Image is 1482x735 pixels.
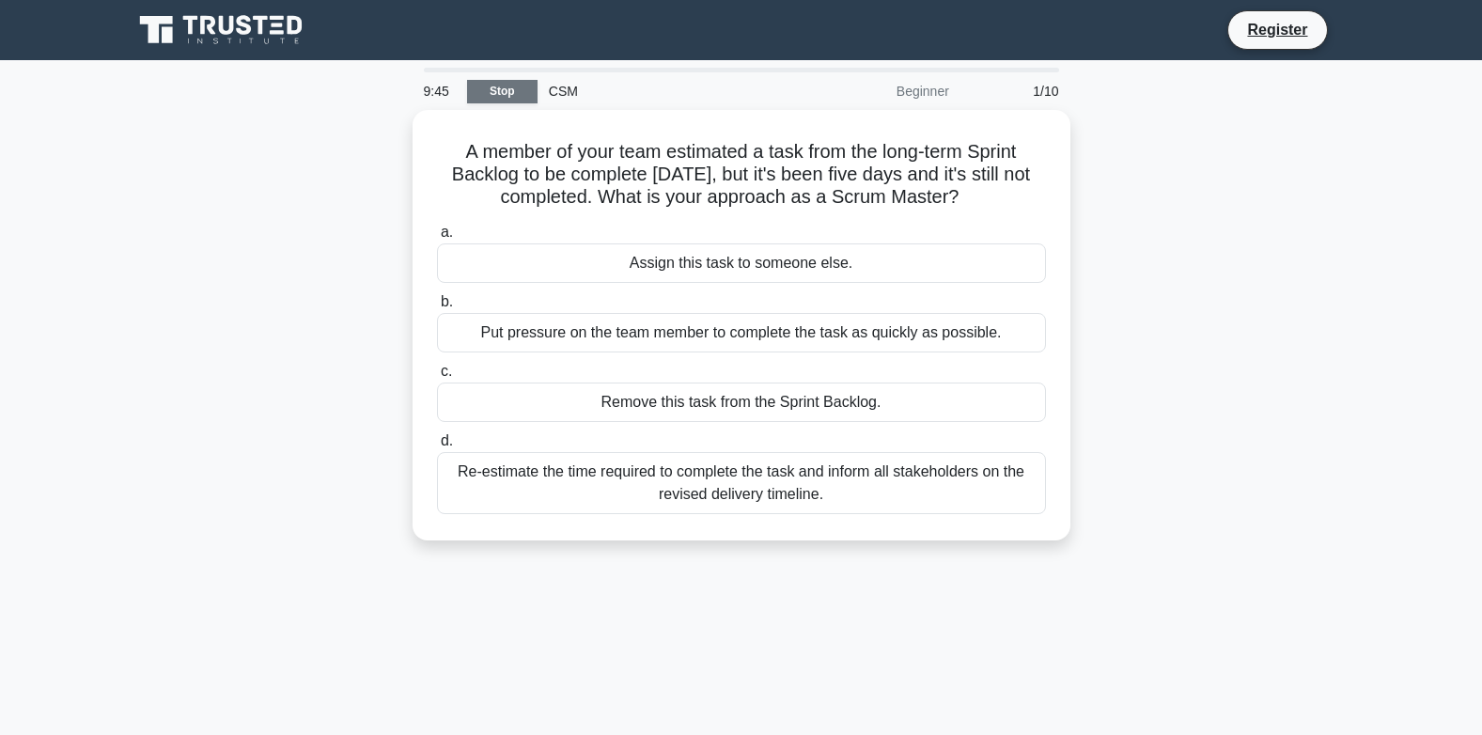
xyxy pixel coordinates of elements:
div: Re-estimate the time required to complete the task and inform all stakeholders on the revised del... [437,452,1046,514]
div: Assign this task to someone else. [437,243,1046,283]
h5: A member of your team estimated a task from the long-term Sprint Backlog to be complete [DATE], b... [435,140,1048,210]
span: d. [441,432,453,448]
div: 9:45 [413,72,467,110]
div: CSM [538,72,796,110]
div: 1/10 [960,72,1070,110]
a: Stop [467,80,538,103]
span: c. [441,363,452,379]
div: Remove this task from the Sprint Backlog. [437,383,1046,422]
span: a. [441,224,453,240]
div: Beginner [796,72,960,110]
a: Register [1236,18,1318,41]
div: Put pressure on the team member to complete the task as quickly as possible. [437,313,1046,352]
span: b. [441,293,453,309]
